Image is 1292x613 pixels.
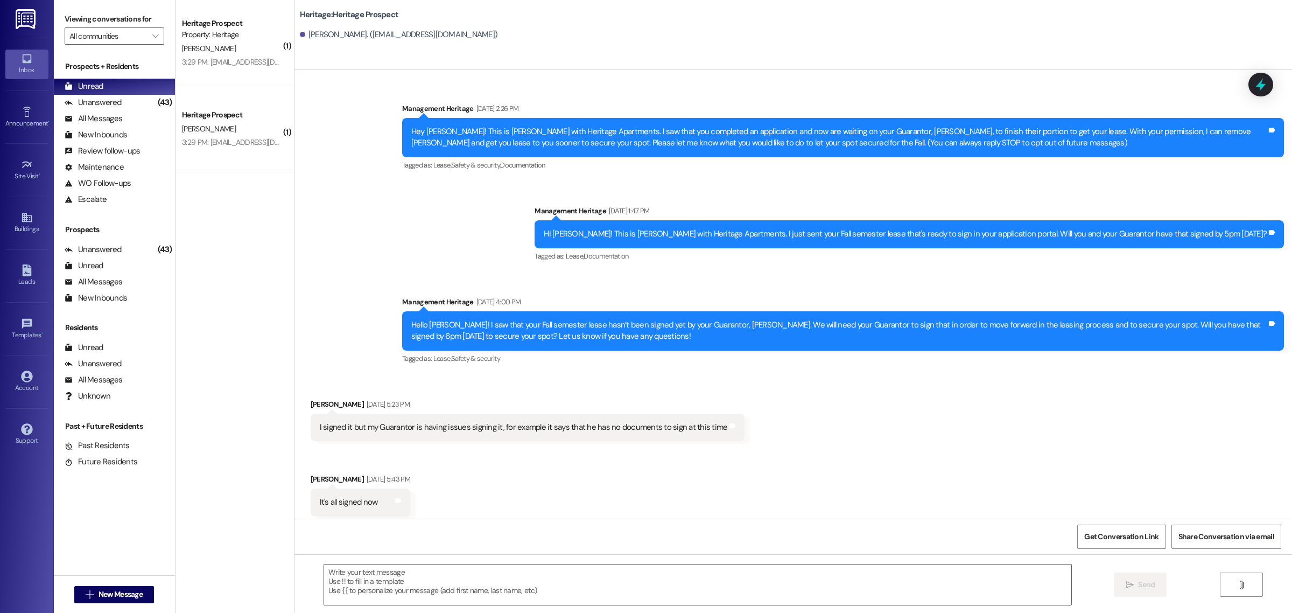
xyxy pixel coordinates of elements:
a: Account [5,367,48,396]
div: Hey [PERSON_NAME]! This is [PERSON_NAME] with Heritage Apartments. I saw that you completed an ap... [411,126,1267,149]
div: All Messages [65,113,122,124]
span: • [39,171,40,178]
i:  [1237,581,1245,589]
div: It's all signed now [320,497,378,508]
div: All Messages [65,276,122,288]
div: Unanswered [65,358,122,370]
span: Get Conversation Link [1084,531,1158,542]
div: 3:29 PM: [EMAIL_ADDRESS][DOMAIN_NAME] [182,57,322,67]
div: Management Heritage [402,296,1284,311]
span: New Message [99,589,143,600]
span: [PERSON_NAME] [182,124,236,134]
div: Hello [PERSON_NAME]! I saw that your Fall semester lease hasn’t been signed yet by your Guarantor... [411,319,1267,343]
div: [PERSON_NAME] [311,399,745,414]
span: Safety & security [451,354,500,363]
a: Inbox [5,50,48,79]
label: Viewing conversations for [65,11,164,27]
div: [PERSON_NAME]. ([EMAIL_ADDRESS][DOMAIN_NAME]) [300,29,498,40]
div: Prospects + Residents [54,61,175,72]
span: Safety & security , [451,161,500,170]
button: Get Conversation Link [1077,525,1165,549]
a: Buildings [5,208,48,238]
img: ResiDesk Logo [16,9,38,29]
div: New Inbounds [65,292,127,304]
div: Management Heritage [402,103,1284,118]
div: Unread [65,342,103,353]
div: All Messages [65,374,122,386]
span: Share Conversation via email [1178,531,1274,542]
a: Support [5,420,48,449]
div: Tagged as: [402,351,1284,366]
div: Prospects [54,224,175,235]
div: (43) [155,241,175,258]
div: [DATE] 5:43 PM [364,473,410,485]
span: Lease , [433,161,451,170]
div: Tagged as: [535,248,1284,264]
span: Documentation [584,252,629,261]
div: Unknown [65,391,110,402]
div: Unread [65,260,103,271]
div: Heritage Prospect [182,109,282,121]
span: Lease , [433,354,451,363]
div: Future Residents [65,456,137,468]
span: [PERSON_NAME] [182,44,236,53]
div: Past + Future Residents [54,421,175,432]
div: I signed it but my Guarantor is having issues signing it, for example it says that he has no docu... [320,422,728,433]
div: [DATE] 2:26 PM [474,103,519,114]
a: Site Visit • [5,156,48,185]
button: New Message [74,586,154,603]
span: • [41,330,43,337]
div: [DATE] 4:00 PM [474,296,521,308]
div: Escalate [65,194,107,205]
i:  [86,590,94,599]
div: Past Residents [65,440,130,451]
span: Lease , [566,252,584,261]
div: [DATE] 5:23 PM [364,399,410,410]
i:  [1126,581,1134,589]
div: Unread [65,81,103,92]
b: Heritage: Heritage Prospect [300,9,399,20]
div: Unanswered [65,244,122,255]
div: 3:29 PM: [EMAIL_ADDRESS][DOMAIN_NAME] [182,137,322,147]
button: Share Conversation via email [1171,525,1281,549]
div: Unanswered [65,97,122,108]
div: Hi [PERSON_NAME]! This is [PERSON_NAME] with Heritage Apartments. I just sent your Fall semester ... [544,228,1267,240]
div: Residents [54,322,175,333]
div: Maintenance [65,162,124,173]
div: Tagged as: [402,157,1284,173]
div: Management Heritage [535,205,1284,220]
div: [DATE] 1:47 PM [606,205,650,217]
div: Property: Heritage [182,29,282,40]
div: Heritage Prospect [182,18,282,29]
div: WO Follow-ups [65,178,131,189]
div: [PERSON_NAME] [311,473,410,489]
span: • [48,118,50,126]
div: Review follow-ups [65,145,140,157]
a: Leads [5,261,48,290]
span: Send [1138,579,1155,590]
div: (43) [155,94,175,111]
input: All communities [69,27,147,45]
div: New Inbounds [65,129,127,141]
span: Documentation [500,161,545,170]
button: Send [1114,573,1167,597]
a: Templates • [5,315,48,344]
i:  [152,32,158,40]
